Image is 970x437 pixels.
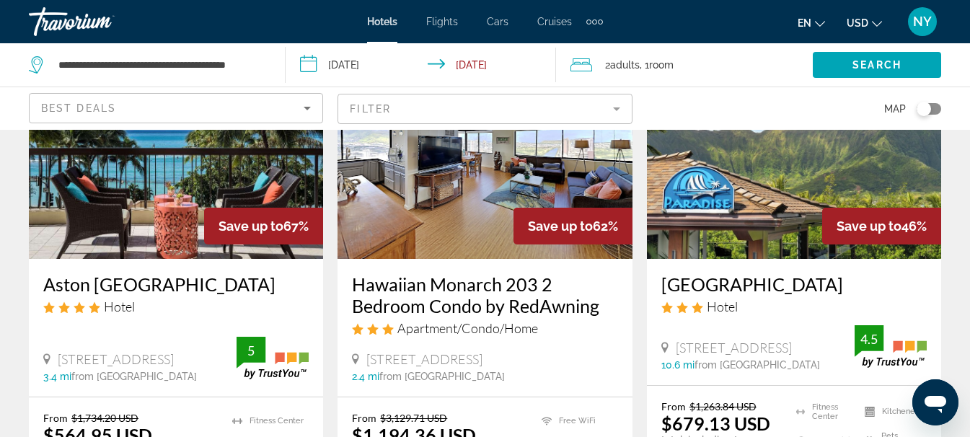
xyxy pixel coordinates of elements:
li: Kitchenette [857,400,927,422]
span: 3.4 mi [43,371,71,382]
del: $1,263.84 USD [689,400,757,412]
span: From [352,412,376,424]
span: From [43,412,68,424]
span: Save up to [528,218,593,234]
span: Hotel [104,299,135,314]
span: Hotel [707,299,738,314]
span: Apartment/Condo/Home [397,320,538,336]
span: , 1 [640,55,674,75]
a: Cruises [537,16,572,27]
span: Room [649,59,674,71]
button: Change currency [847,12,882,33]
span: from [GEOGRAPHIC_DATA] [379,371,505,382]
span: Map [884,99,906,119]
div: 46% [822,208,941,244]
img: Hotel image [29,28,323,259]
span: USD [847,17,868,29]
mat-select: Sort by [41,100,311,117]
a: Hawaiian Monarch 203 2 Bedroom Condo by RedAwning [352,273,617,317]
span: NY [913,14,932,29]
span: Save up to [837,218,901,234]
button: User Menu [904,6,941,37]
img: trustyou-badge.svg [855,325,927,368]
a: Aston [GEOGRAPHIC_DATA] [43,273,309,295]
span: 2 [605,55,640,75]
button: Check-in date: Feb 22, 2026 Check-out date: Feb 25, 2026 [286,43,557,87]
span: [STREET_ADDRESS] [366,351,482,367]
del: $3,129.71 USD [380,412,447,424]
span: [STREET_ADDRESS] [58,351,174,367]
button: Search [813,52,941,78]
div: 5 [237,342,265,359]
button: Extra navigation items [586,10,603,33]
div: 3 star Hotel [661,299,927,314]
a: Flights [426,16,458,27]
a: Cars [487,16,508,27]
div: 67% [204,208,323,244]
span: Best Deals [41,102,116,114]
div: 4 star Hotel [43,299,309,314]
a: Hotels [367,16,397,27]
img: trustyou-badge.svg [237,337,309,379]
span: from [GEOGRAPHIC_DATA] [71,371,197,382]
del: $1,734.20 USD [71,412,138,424]
iframe: Button to launch messaging window [912,379,958,425]
span: Save up to [219,218,283,234]
div: 62% [513,208,632,244]
span: From [661,400,686,412]
button: Travelers: 2 adults, 0 children [556,43,813,87]
div: 4.5 [855,330,883,348]
a: [GEOGRAPHIC_DATA] [661,273,927,295]
span: Adults [610,59,640,71]
span: en [798,17,811,29]
span: Search [852,59,901,71]
img: Hotel image [338,28,632,259]
span: [STREET_ADDRESS] [676,340,792,356]
a: Travorium [29,3,173,40]
li: Free WiFi [534,412,618,430]
li: Fitness Center [789,400,858,422]
li: Fitness Center [225,412,309,430]
span: from [GEOGRAPHIC_DATA] [695,359,820,371]
span: 10.6 mi [661,359,695,371]
button: Filter [338,93,632,125]
ins: $679.13 USD [661,412,770,434]
span: 2.4 mi [352,371,379,382]
div: 3 star Apartment [352,320,617,336]
img: Hotel image [647,28,941,259]
button: Change language [798,12,825,33]
button: Toggle map [906,102,941,115]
